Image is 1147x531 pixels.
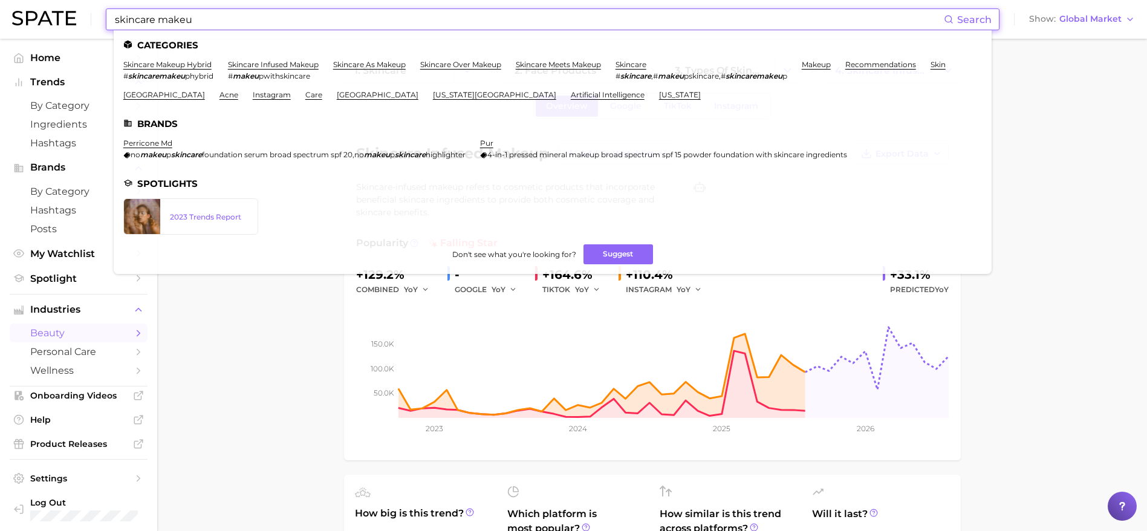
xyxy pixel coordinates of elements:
[721,71,726,80] span: #
[935,285,949,294] span: YoY
[140,150,166,159] em: makeu
[123,40,982,50] li: Categories
[542,265,609,284] div: +164.6%
[452,250,576,259] span: Don't see what you're looking for?
[233,71,259,80] em: makeu
[1029,16,1056,22] span: Show
[114,9,944,30] input: Search here for a brand, industry, or ingredient
[620,71,651,80] em: skincare
[677,282,703,297] button: YoY
[228,60,319,69] a: skincare infused makeup
[659,90,701,99] a: [US_STATE]
[492,282,518,297] button: YoY
[856,424,874,433] tspan: 2026
[10,435,148,453] a: Product Releases
[10,269,148,288] a: Spotlight
[10,158,148,177] button: Brands
[30,414,127,425] span: Help
[626,265,710,284] div: +110.4%
[1059,16,1122,22] span: Global Market
[802,60,831,69] a: makeup
[1026,11,1138,27] button: ShowGlobal Market
[30,438,127,449] span: Product Releases
[890,265,949,284] div: +33.1%
[782,71,787,80] span: p
[480,138,493,148] a: pur
[219,90,238,99] a: acne
[30,77,127,88] span: Trends
[571,90,645,99] a: artificial intelligence
[10,301,148,319] button: Industries
[123,60,212,69] a: skincare makeup hybrid
[616,71,620,80] span: #
[516,60,601,69] a: skincare meets makeup
[404,282,430,297] button: YoY
[492,284,505,295] span: YoY
[131,150,140,159] span: no
[10,494,148,525] a: Log out. Currently logged in with e-mail saracespedes@belcorp.biz.
[10,182,148,201] a: by Category
[30,100,127,111] span: by Category
[30,304,127,315] span: Industries
[30,137,127,149] span: Hashtags
[123,119,982,129] li: Brands
[455,282,525,297] div: GOOGLE
[713,424,730,433] tspan: 2025
[30,223,127,235] span: Posts
[228,71,233,80] span: #
[30,390,127,401] span: Onboarding Videos
[10,73,148,91] button: Trends
[542,282,609,297] div: TIKTOK
[10,201,148,220] a: Hashtags
[10,361,148,380] a: wellness
[575,284,589,295] span: YoY
[10,342,148,361] a: personal care
[253,90,291,99] a: instagram
[10,386,148,405] a: Onboarding Videos
[658,71,684,80] em: makeu
[10,220,148,238] a: Posts
[12,11,76,25] img: SPATE
[390,150,395,159] span: p
[123,138,172,148] a: perricone md
[170,212,248,221] div: 2023 Trends Report
[166,150,171,159] span: p
[10,244,148,263] a: My Watchlist
[487,150,847,159] span: 4-in-1 pressed mineral makeup broad spectrum spf 15 powder foundation with skincare ingredients
[616,71,787,80] div: , ,
[10,324,148,342] a: beauty
[337,90,418,99] a: [GEOGRAPHIC_DATA]
[426,150,466,159] span: highlighter
[626,282,710,297] div: INSTAGRAM
[185,71,213,80] span: phybrid
[575,282,601,297] button: YoY
[10,469,148,487] a: Settings
[10,134,148,152] a: Hashtags
[10,411,148,429] a: Help
[30,346,127,357] span: personal care
[569,424,587,433] tspan: 2024
[354,150,364,159] span: no
[10,115,148,134] a: Ingredients
[171,150,202,159] em: skincare
[583,244,653,264] button: Suggest
[30,52,127,64] span: Home
[957,14,992,25] span: Search
[30,327,127,339] span: beauty
[30,365,127,376] span: wellness
[30,119,127,130] span: Ingredients
[30,204,127,216] span: Hashtags
[890,282,949,297] span: Predicted
[931,60,946,69] a: skin
[305,90,322,99] a: care
[356,265,438,284] div: +129.2%
[677,284,690,295] span: YoY
[123,178,982,189] li: Spotlights
[395,150,426,159] em: skincare
[30,473,127,484] span: Settings
[30,162,127,173] span: Brands
[420,60,501,69] a: skincare over makeup
[684,71,719,80] span: pskincare
[123,71,128,80] span: #
[333,60,406,69] a: skincare as makeup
